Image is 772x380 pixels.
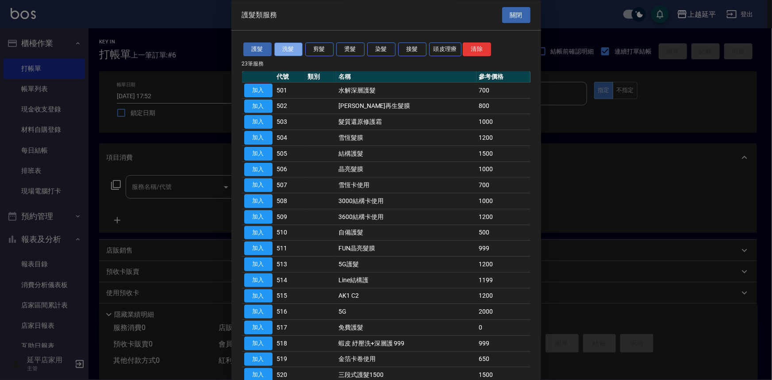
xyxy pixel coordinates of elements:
[463,43,491,57] button: 清除
[476,193,530,209] td: 1000
[244,305,273,319] button: 加入
[242,60,530,68] p: 23 筆服務
[244,115,273,129] button: 加入
[336,304,476,320] td: 5G
[244,226,273,240] button: 加入
[244,163,273,177] button: 加入
[244,131,273,145] button: 加入
[336,71,476,83] th: 名稱
[336,352,476,368] td: 金箔卡卷使用
[275,99,306,115] td: 502
[275,71,306,83] th: 代號
[476,241,530,257] td: 999
[336,114,476,130] td: 髮質還原修護霜
[476,162,530,178] td: 1000
[244,289,273,303] button: 加入
[502,7,530,23] button: 關閉
[336,162,476,178] td: 晶亮髮膜
[305,43,334,57] button: 剪髮
[336,273,476,288] td: Line結構護
[242,11,277,19] span: 護髮類服務
[336,320,476,336] td: 免費護髮
[244,321,273,335] button: 加入
[244,273,273,287] button: 加入
[429,43,462,57] button: 頭皮理療
[275,225,306,241] td: 510
[275,83,306,99] td: 501
[336,336,476,352] td: 蝦皮 紓壓洗+深層護 999
[336,209,476,225] td: 3600結構卡使用
[244,179,273,192] button: 加入
[476,71,530,83] th: 參考價格
[244,337,273,350] button: 加入
[336,193,476,209] td: 3000結構卡使用
[244,353,273,366] button: 加入
[476,352,530,368] td: 650
[275,352,306,368] td: 519
[476,177,530,193] td: 700
[336,177,476,193] td: 雪恆卡使用
[305,71,336,83] th: 類別
[244,195,273,208] button: 加入
[336,241,476,257] td: FUN晶亮髮膜
[476,99,530,115] td: 800
[476,336,530,352] td: 999
[476,209,530,225] td: 1200
[476,130,530,146] td: 1200
[476,257,530,273] td: 1200
[275,146,306,162] td: 505
[243,43,272,57] button: 護髮
[336,99,476,115] td: [PERSON_NAME]再生髮膜
[476,114,530,130] td: 1000
[275,114,306,130] td: 503
[367,43,396,57] button: 染髮
[476,273,530,288] td: 1199
[244,84,273,97] button: 加入
[476,83,530,99] td: 700
[336,83,476,99] td: 水解深層護髮
[476,288,530,304] td: 1200
[275,257,306,273] td: 513
[244,147,273,161] button: 加入
[476,304,530,320] td: 2000
[336,257,476,273] td: 5G護髮
[275,241,306,257] td: 511
[275,209,306,225] td: 509
[244,258,273,272] button: 加入
[244,242,273,256] button: 加入
[336,43,365,57] button: 燙髮
[336,146,476,162] td: 結構護髮
[336,225,476,241] td: 自備護髮
[336,288,476,304] td: AK1 C2
[275,130,306,146] td: 504
[275,304,306,320] td: 516
[476,146,530,162] td: 1500
[275,336,306,352] td: 518
[476,320,530,336] td: 0
[275,177,306,193] td: 507
[275,273,306,288] td: 514
[275,288,306,304] td: 515
[398,43,426,57] button: 接髮
[274,43,303,57] button: 洗髮
[275,193,306,209] td: 508
[275,162,306,178] td: 506
[275,320,306,336] td: 517
[244,210,273,224] button: 加入
[244,100,273,113] button: 加入
[336,130,476,146] td: 雪恆髮膜
[476,225,530,241] td: 500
